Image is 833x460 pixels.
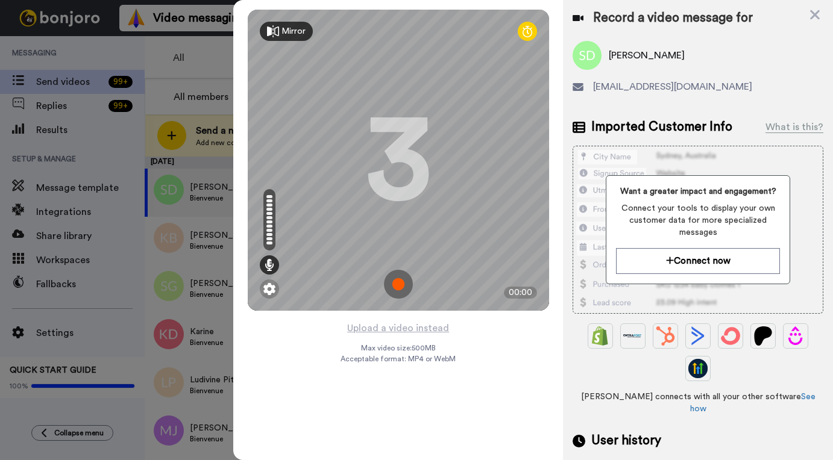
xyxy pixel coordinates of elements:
[573,391,823,415] span: [PERSON_NAME] connects with all your other software
[365,115,432,205] div: 3
[753,326,773,346] img: Patreon
[504,287,537,299] div: 00:00
[721,326,740,346] img: ConvertKit
[616,248,779,274] button: Connect now
[688,326,708,346] img: ActiveCampaign
[616,202,779,238] span: Connect your tools to display your own customer data for more specialized messages
[688,359,708,378] img: GoHighLevel
[656,326,675,346] img: Hubspot
[593,79,752,94] span: [EMAIL_ADDRESS][DOMAIN_NAME]
[591,326,610,346] img: Shopify
[591,432,661,450] span: User history
[786,326,805,346] img: Drip
[263,283,275,295] img: ic_gear.svg
[384,270,413,299] img: ic_record_start.svg
[765,120,823,134] div: What is this?
[690,393,816,413] a: See how
[341,354,456,364] span: Acceptable format: MP4 or WebM
[616,185,779,197] span: Want a greater impact and engagement?
[361,343,436,353] span: Max video size: 500 MB
[591,118,732,136] span: Imported Customer Info
[344,320,453,336] button: Upload a video instead
[623,326,643,346] img: Ontraport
